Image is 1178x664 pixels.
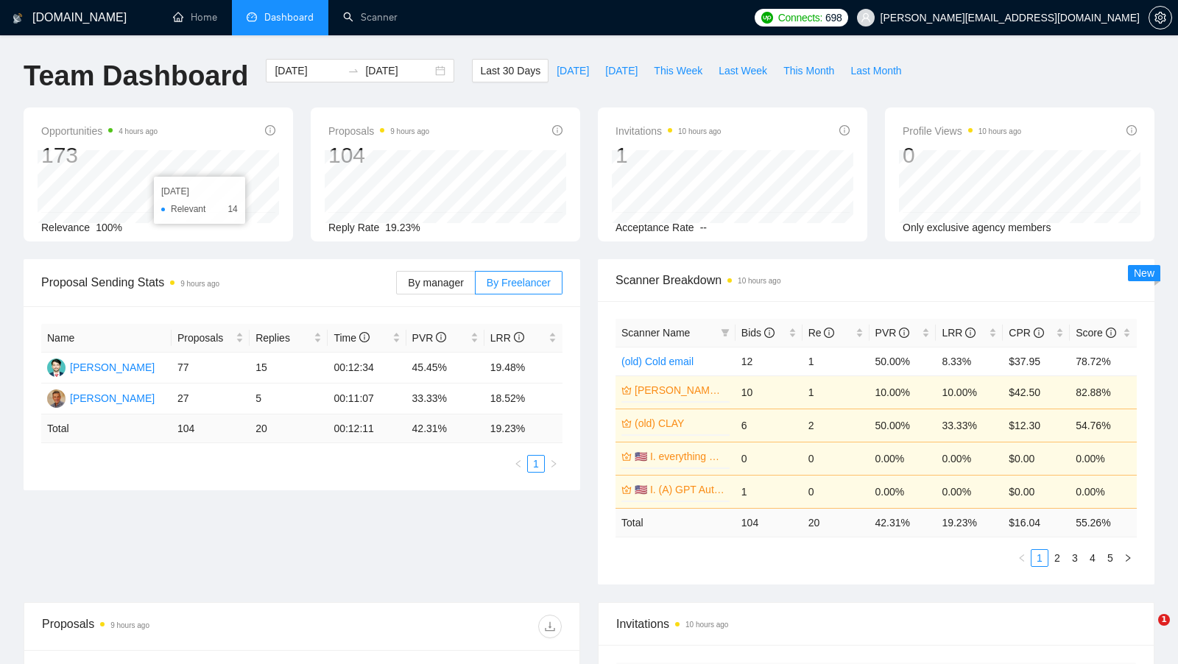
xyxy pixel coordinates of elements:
[47,361,155,372] a: MS[PERSON_NAME]
[47,392,155,403] a: IM[PERSON_NAME]
[775,59,842,82] button: This Month
[70,359,155,375] div: [PERSON_NAME]
[436,332,446,342] span: info-circle
[719,63,767,79] span: Last Week
[1119,549,1137,567] li: Next Page
[803,508,870,537] td: 20
[264,11,314,24] span: Dashboard
[328,414,406,443] td: 00:12:11
[514,459,523,468] span: left
[480,63,540,79] span: Last 30 Days
[1070,475,1137,508] td: 0.00%
[1070,442,1137,475] td: 0.00%
[597,59,646,82] button: [DATE]
[348,65,359,77] span: swap-right
[635,382,727,398] a: [PERSON_NAME] Titles (B)
[646,59,710,82] button: This Week
[96,222,122,233] span: 100%
[678,127,721,135] time: 10 hours ago
[842,59,909,82] button: Last Month
[1031,549,1048,567] li: 1
[1070,375,1137,409] td: 82.88%
[824,328,834,338] span: info-circle
[605,63,638,79] span: [DATE]
[385,222,420,233] span: 19.23%
[1128,614,1163,649] iframe: Intercom live chat
[1003,508,1070,537] td: $ 16.04
[803,409,870,442] td: 2
[936,375,1003,409] td: 10.00%
[250,414,328,443] td: 20
[808,327,835,339] span: Re
[549,59,597,82] button: [DATE]
[41,141,158,169] div: 173
[1003,442,1070,475] td: $0.00
[654,63,702,79] span: This Week
[1048,549,1066,567] li: 2
[484,353,562,384] td: 19.48%
[328,141,429,169] div: 104
[616,141,721,169] div: 1
[528,456,544,472] a: 1
[119,127,158,135] time: 4 hours ago
[978,127,1021,135] time: 10 hours ago
[936,347,1003,375] td: 8.33%
[870,508,937,537] td: 42.31 %
[1003,347,1070,375] td: $37.95
[1126,125,1137,135] span: info-circle
[870,442,937,475] td: 0.00%
[545,455,562,473] li: Next Page
[509,455,527,473] li: Previous Page
[764,328,775,338] span: info-circle
[41,273,396,292] span: Proposal Sending Stats
[41,122,158,140] span: Opportunities
[736,442,803,475] td: 0
[1034,328,1044,338] span: info-circle
[47,389,66,408] img: IM
[539,621,561,632] span: download
[1013,549,1031,567] button: left
[161,202,238,216] li: Relevant
[710,59,775,82] button: Last Week
[328,122,429,140] span: Proposals
[24,59,248,93] h1: Team Dashboard
[484,414,562,443] td: 19.23 %
[406,414,484,443] td: 42.31 %
[1003,475,1070,508] td: $0.00
[621,418,632,428] span: crown
[965,328,976,338] span: info-circle
[616,615,1136,633] span: Invitations
[738,277,780,285] time: 10 hours ago
[365,63,432,79] input: End date
[870,347,937,375] td: 50.00%
[616,122,721,140] span: Invitations
[552,125,562,135] span: info-circle
[778,10,822,26] span: Connects:
[635,481,727,498] a: 🇺🇸 I. (A) GPT Automation vendor US
[621,385,632,395] span: crown
[1106,328,1116,338] span: info-circle
[41,324,172,353] th: Name
[1070,508,1137,537] td: 55.26 %
[870,475,937,508] td: 0.00%
[110,621,149,629] time: 9 hours ago
[861,13,871,23] span: user
[936,442,1003,475] td: 0.00%
[1009,327,1043,339] span: CPR
[247,12,257,22] span: dashboard
[718,322,733,344] span: filter
[172,324,250,353] th: Proposals
[736,375,803,409] td: 10
[328,353,406,384] td: 00:12:34
[172,353,250,384] td: 77
[635,448,727,465] a: 🇺🇸 I. everything US (E)
[1067,550,1083,566] a: 3
[527,455,545,473] li: 1
[936,409,1003,442] td: 33.33%
[334,332,369,344] span: Time
[275,63,342,79] input: Start date
[538,615,562,638] button: download
[942,327,976,339] span: LRR
[250,324,328,353] th: Replies
[47,359,66,377] img: MS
